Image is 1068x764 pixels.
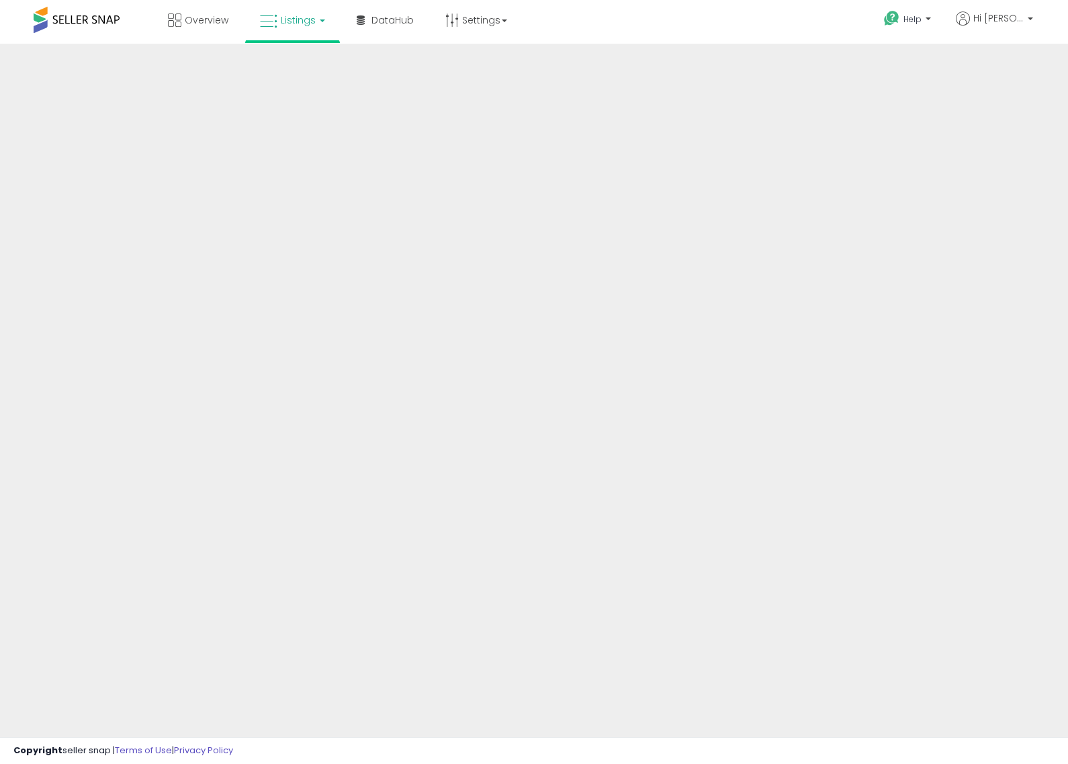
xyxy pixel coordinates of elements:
span: Listings [281,13,316,27]
span: DataHub [371,13,414,27]
a: Hi [PERSON_NAME] [956,11,1033,42]
span: Help [903,13,922,25]
span: Hi [PERSON_NAME] [973,11,1024,25]
i: Get Help [883,10,900,27]
span: Overview [185,13,228,27]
